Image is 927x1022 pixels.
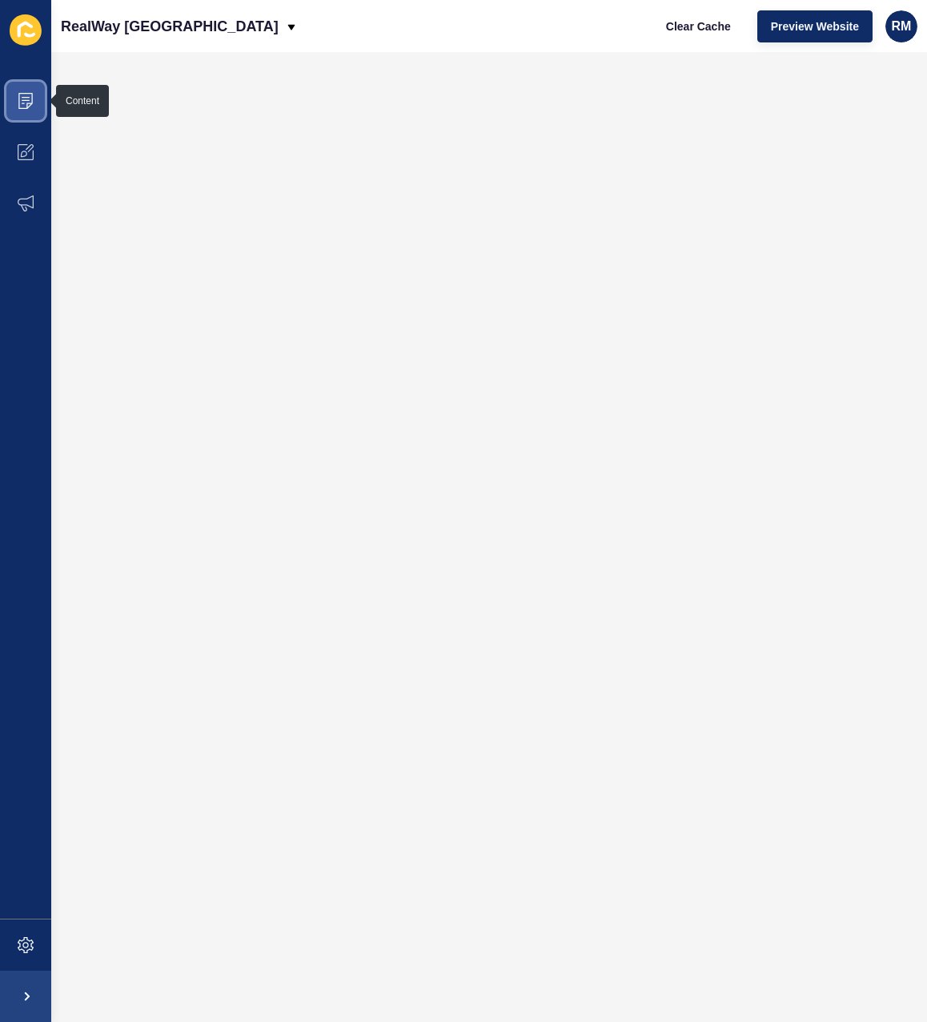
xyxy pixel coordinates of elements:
[652,10,744,42] button: Clear Cache
[666,18,731,34] span: Clear Cache
[892,18,912,34] span: RM
[757,10,873,42] button: Preview Website
[66,95,99,107] div: Content
[61,6,279,46] p: RealWay [GEOGRAPHIC_DATA]
[771,18,859,34] span: Preview Website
